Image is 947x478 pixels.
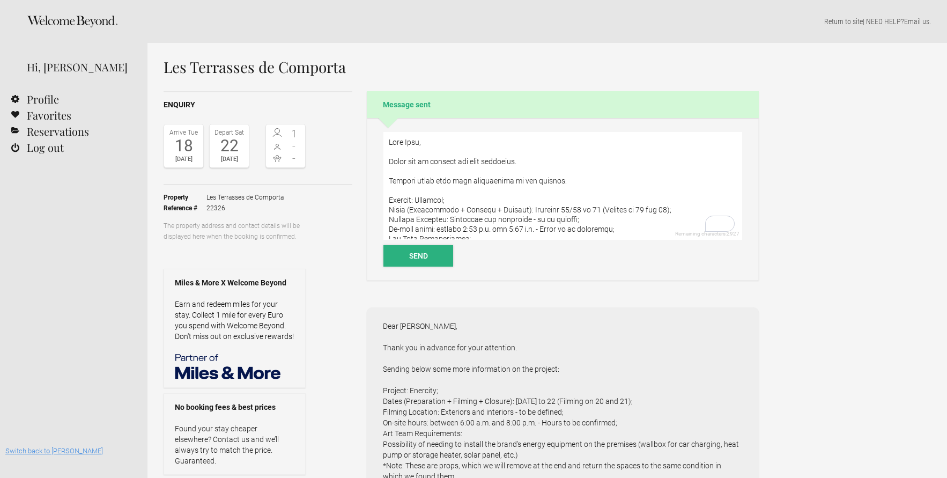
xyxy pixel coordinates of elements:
[175,402,294,413] strong: No booking fees & best prices
[164,99,352,111] h2: Enquiry
[164,192,206,203] strong: Property
[286,153,303,164] span: -
[286,128,303,139] span: 1
[164,220,306,242] p: The property address and contact details will be displayed here when the booking is confirmed.
[367,91,759,118] h2: Message sent
[167,138,201,154] div: 18
[383,132,742,240] textarea: To enrich screen reader interactions, please activate Accessibility in Grammarly extension settings
[27,59,131,75] div: Hi, [PERSON_NAME]
[212,138,246,154] div: 22
[175,423,294,466] p: Found your stay cheaper elsewhere? Contact us and we’ll always try to match the price. Guaranteed.
[286,141,303,151] span: -
[904,17,929,26] a: Email us
[167,127,201,138] div: Arrive Tue
[212,127,246,138] div: Depart Sat
[175,300,294,341] a: Earn and redeem miles for your stay. Collect 1 mile for every Euro you spend with Welcome Beyond....
[164,59,759,75] h1: Les Terrasses de Comporta
[824,17,863,26] a: Return to site
[383,245,453,267] button: Send
[206,192,284,203] span: Les Terrasses de Comporta
[164,16,931,27] p: | NEED HELP? .
[164,203,206,214] strong: Reference #
[206,203,284,214] span: 22326
[175,352,282,379] img: Miles & More
[167,154,201,165] div: [DATE]
[212,154,246,165] div: [DATE]
[175,277,294,288] strong: Miles & More X Welcome Beyond
[5,447,103,455] a: Switch back to [PERSON_NAME]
